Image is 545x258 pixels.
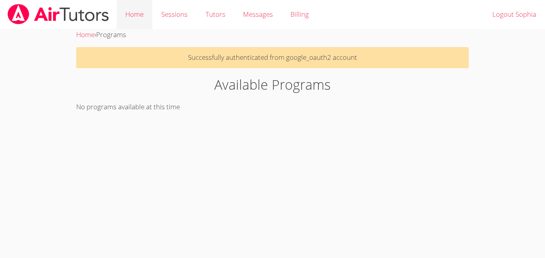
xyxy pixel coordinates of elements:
h1: Available Programs [76,75,469,95]
img: airtutors_banner-c4298cdbf04f3fff15de1276eac7730deb9818008684d7c2e4769d2f7ddbe033.png [7,4,110,24]
div: › [76,29,469,41]
span: Messages [243,10,273,19]
div: No programs available at this time [76,75,469,113]
p: Successfully authenticated from google_oauth2 account [76,47,469,68]
a: Home [76,30,95,39]
span: Programs [96,30,126,39]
